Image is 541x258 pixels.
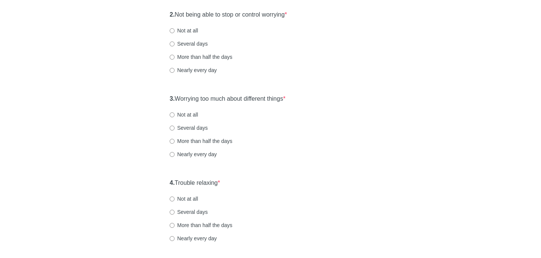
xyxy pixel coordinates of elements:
[170,28,175,33] input: Not at all
[170,195,198,203] label: Not at all
[170,139,175,144] input: More than half the days
[170,124,208,132] label: Several days
[170,40,208,48] label: Several days
[170,208,208,216] label: Several days
[170,197,175,201] input: Not at all
[170,235,217,242] label: Nearly every day
[170,126,175,131] input: Several days
[170,95,285,103] label: Worrying too much about different things
[170,179,220,187] label: Trouble relaxing
[170,180,175,186] strong: 4.
[170,27,198,34] label: Not at all
[170,150,217,158] label: Nearly every day
[170,95,175,102] strong: 3.
[170,41,175,46] input: Several days
[170,111,198,118] label: Not at all
[170,53,232,61] label: More than half the days
[170,112,175,117] input: Not at all
[170,137,232,145] label: More than half the days
[170,11,175,18] strong: 2.
[170,68,175,73] input: Nearly every day
[170,236,175,241] input: Nearly every day
[170,11,287,19] label: Not being able to stop or control worrying
[170,66,217,74] label: Nearly every day
[170,152,175,157] input: Nearly every day
[170,223,175,228] input: More than half the days
[170,55,175,60] input: More than half the days
[170,210,175,215] input: Several days
[170,221,232,229] label: More than half the days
